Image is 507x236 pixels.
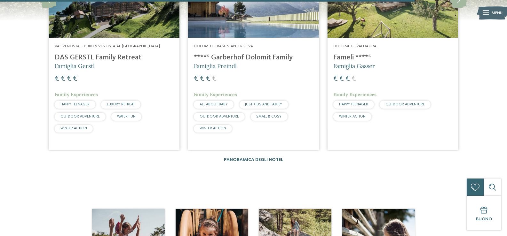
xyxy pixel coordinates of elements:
span: € [55,75,59,83]
span: Val Venosta – Curon Venosta al [GEOGRAPHIC_DATA] [55,44,160,48]
span: € [339,75,344,83]
span: LUXURY RETREAT [107,103,135,106]
span: € [206,75,210,83]
span: Dolomiti – Valdaora [333,44,376,48]
span: € [73,75,77,83]
span: € [212,75,217,83]
span: € [200,75,204,83]
span: Family Experiences [333,92,376,97]
span: WATER FUN [117,115,136,118]
span: HAPPY TEENAGER [60,103,90,106]
span: Famiglia Gasser [333,62,375,70]
span: SMALL & COSY [256,115,281,118]
span: WINTER ACTION [60,126,87,130]
h4: ****ˢ Garberhof Dolomit Family [194,53,313,62]
span: WINTER ACTION [339,115,366,118]
span: Famiglia Preindl [194,62,237,70]
span: € [333,75,338,83]
span: HAPPY TEENAGER [339,103,368,106]
span: Dolomiti – Rasun-Anterselva [194,44,253,48]
span: € [61,75,65,83]
span: ALL ABOUT BABY [200,103,228,106]
span: Family Experiences [55,92,98,97]
span: € [67,75,71,83]
span: OUTDOOR ADVENTURE [200,115,239,118]
span: WINTER ACTION [200,126,226,130]
span: € [194,75,198,83]
a: Panoramica degli hotel [224,157,283,162]
span: € [352,75,356,83]
span: Famiglia Gerstl [55,62,95,70]
h4: DAS GERSTL Family Retreat [55,53,174,62]
span: OUTDOOR ADVENTURE [385,103,425,106]
span: € [345,75,350,83]
span: JUST KIDS AND FAMILY [245,103,282,106]
span: OUTDOOR ADVENTURE [60,115,100,118]
a: Buono [467,196,501,230]
span: Family Experiences [194,92,237,97]
span: Buono [476,217,492,221]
